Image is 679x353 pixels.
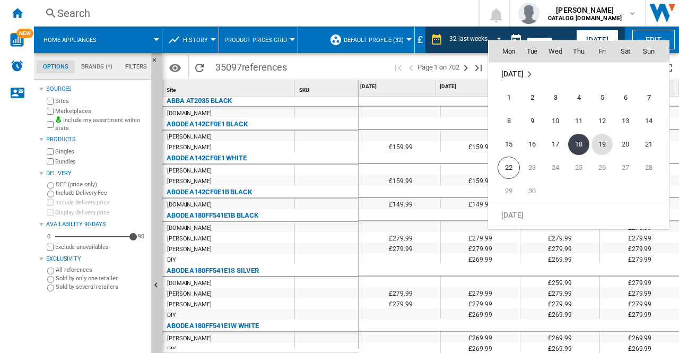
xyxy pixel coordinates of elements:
[489,133,669,156] tr: Week 3
[614,86,637,109] td: Saturday September 6 2025
[567,86,590,109] td: Thursday September 4 2025
[590,109,614,133] td: Friday September 12 2025
[567,109,590,133] td: Thursday September 11 2025
[520,41,544,62] th: Tue
[489,109,669,133] tr: Week 2
[501,211,523,219] span: [DATE]
[637,109,669,133] td: Sunday September 14 2025
[498,134,519,155] span: 15
[545,87,566,108] span: 3
[590,156,614,179] td: Friday September 26 2025
[489,63,669,87] tr: Week undefined
[520,156,544,179] td: Tuesday September 23 2025
[544,86,567,109] td: Wednesday September 3 2025
[489,86,520,109] td: Monday September 1 2025
[590,133,614,156] td: Friday September 19 2025
[489,156,669,179] tr: Week 4
[520,86,544,109] td: Tuesday September 2 2025
[568,87,589,108] span: 4
[615,134,636,155] span: 20
[615,87,636,108] span: 6
[521,87,543,108] span: 2
[544,133,567,156] td: Wednesday September 17 2025
[614,133,637,156] td: Saturday September 20 2025
[637,133,669,156] td: Sunday September 21 2025
[520,179,544,203] td: Tuesday September 30 2025
[489,41,669,228] md-calendar: Calendar
[489,109,520,133] td: Monday September 8 2025
[489,41,520,62] th: Mon
[489,63,669,87] td: September 2025
[567,41,590,62] th: Thu
[614,109,637,133] td: Saturday September 13 2025
[489,203,669,227] tr: Week undefined
[591,134,613,155] span: 19
[489,179,669,203] tr: Week 5
[498,87,519,108] span: 1
[590,86,614,109] td: Friday September 5 2025
[521,110,543,132] span: 9
[591,110,613,132] span: 12
[568,110,589,132] span: 11
[489,156,520,179] td: Monday September 22 2025
[567,133,590,156] td: Thursday September 18 2025
[545,134,566,155] span: 17
[520,109,544,133] td: Tuesday September 9 2025
[520,133,544,156] td: Tuesday September 16 2025
[567,156,590,179] td: Thursday September 25 2025
[637,41,669,62] th: Sun
[638,134,659,155] span: 21
[637,86,669,109] td: Sunday September 7 2025
[498,110,519,132] span: 8
[501,70,523,78] span: [DATE]
[489,133,520,156] td: Monday September 15 2025
[615,110,636,132] span: 13
[489,86,669,109] tr: Week 1
[521,134,543,155] span: 16
[544,109,567,133] td: Wednesday September 10 2025
[544,41,567,62] th: Wed
[489,179,520,203] td: Monday September 29 2025
[590,41,614,62] th: Fri
[614,41,637,62] th: Sat
[638,87,659,108] span: 7
[591,87,613,108] span: 5
[545,110,566,132] span: 10
[637,156,669,179] td: Sunday September 28 2025
[544,156,567,179] td: Wednesday September 24 2025
[498,157,520,179] span: 22
[638,110,659,132] span: 14
[568,134,589,155] span: 18
[614,156,637,179] td: Saturday September 27 2025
